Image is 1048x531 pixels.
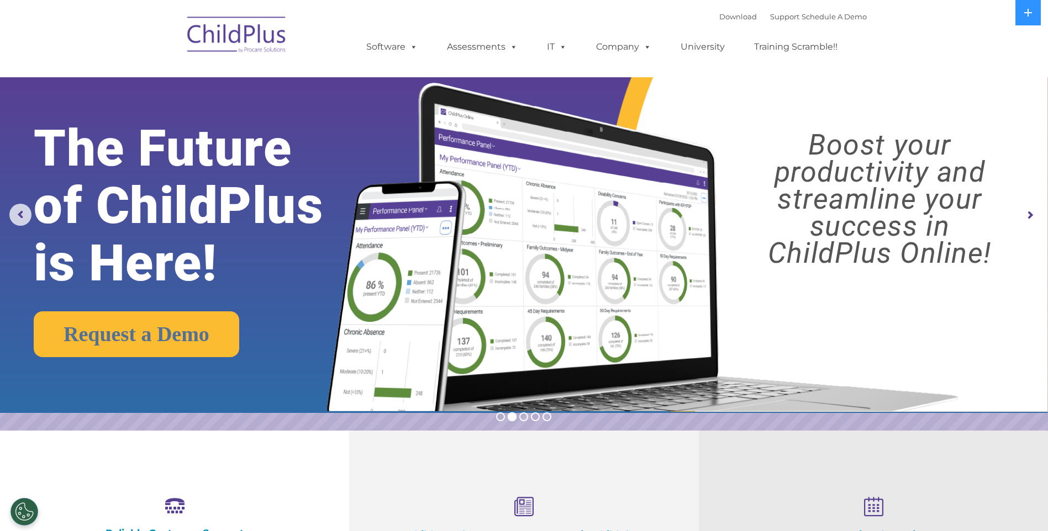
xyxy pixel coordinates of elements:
[585,36,662,58] a: Company
[719,12,867,21] font: |
[34,311,239,357] a: Request a Demo
[436,36,529,58] a: Assessments
[154,118,201,126] span: Phone number
[770,12,799,21] a: Support
[182,9,292,64] img: ChildPlus by Procare Solutions
[10,498,38,525] button: Cookies Settings
[536,36,578,58] a: IT
[719,12,757,21] a: Download
[355,36,429,58] a: Software
[154,73,187,81] span: Last name
[670,36,736,58] a: University
[743,36,849,58] a: Training Scramble!!
[802,12,867,21] a: Schedule A Demo
[34,120,368,292] rs-layer: The Future of ChildPlus is Here!
[724,131,1035,267] rs-layer: Boost your productivity and streamline your success in ChildPlus Online!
